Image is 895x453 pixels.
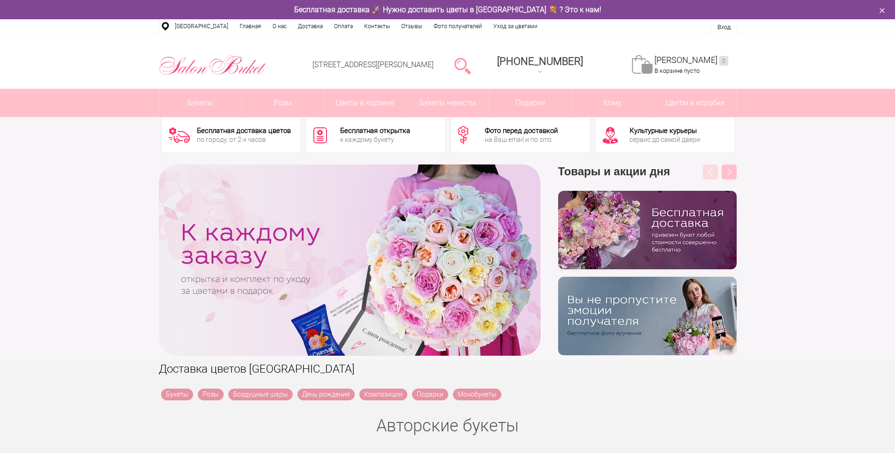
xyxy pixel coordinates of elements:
[340,136,410,143] div: к каждому букету
[161,389,193,400] a: Букеты
[654,89,736,117] a: Цветы в коробке
[197,136,291,143] div: по городу, от 2-х часов
[558,191,737,269] img: hpaj04joss48rwypv6hbykmvk1dj7zyr.png.webp
[717,23,731,31] a: Вход
[571,89,654,117] span: Кому
[719,56,728,66] ins: 0
[630,127,700,134] div: Культурные курьеры
[558,277,737,355] img: v9wy31nijnvkfycrkduev4dhgt9psb7e.png.webp
[340,127,410,134] div: Бесплатная открытка
[453,389,501,400] a: Монобукеты
[152,5,744,15] div: Бесплатная доставка 🚀 Нужно доставить цветы в [GEOGRAPHIC_DATA] 💐 ? Это к нам!
[159,89,241,117] a: Букеты
[722,164,737,180] button: Next
[241,89,324,117] a: Розы
[376,416,519,436] a: Авторские букеты
[412,389,448,400] a: Подарки
[654,67,700,74] span: В корзине пусто
[159,360,737,377] h1: Доставка цветов [GEOGRAPHIC_DATA]
[328,19,358,33] a: Оплата
[489,89,571,117] a: Подарки
[169,19,234,33] a: [GEOGRAPHIC_DATA]
[297,389,355,400] a: День рождения
[267,19,292,33] a: О нас
[428,19,488,33] a: Фото получателей
[228,389,293,400] a: Воздушные шары
[630,136,700,143] div: сервис до самой двери
[491,52,589,79] a: [PHONE_NUMBER]
[396,19,428,33] a: Отзывы
[485,127,558,134] div: Фото перед доставкой
[159,53,266,78] img: Цветы Нижний Новгород
[488,19,543,33] a: Уход за цветами
[324,89,406,117] a: Цветы в корзине
[358,19,396,33] a: Контакты
[359,389,407,400] a: Композиции
[292,19,328,33] a: Доставка
[497,55,583,67] span: [PHONE_NUMBER]
[312,60,434,69] a: [STREET_ADDRESS][PERSON_NAME]
[558,164,737,191] h3: Товары и акции дня
[197,127,291,134] div: Бесплатная доставка цветов
[654,55,728,66] a: [PERSON_NAME]
[198,389,224,400] a: Розы
[485,136,558,143] div: на Ваш email и по sms
[406,89,489,117] a: Букеты невесты
[234,19,267,33] a: Главная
